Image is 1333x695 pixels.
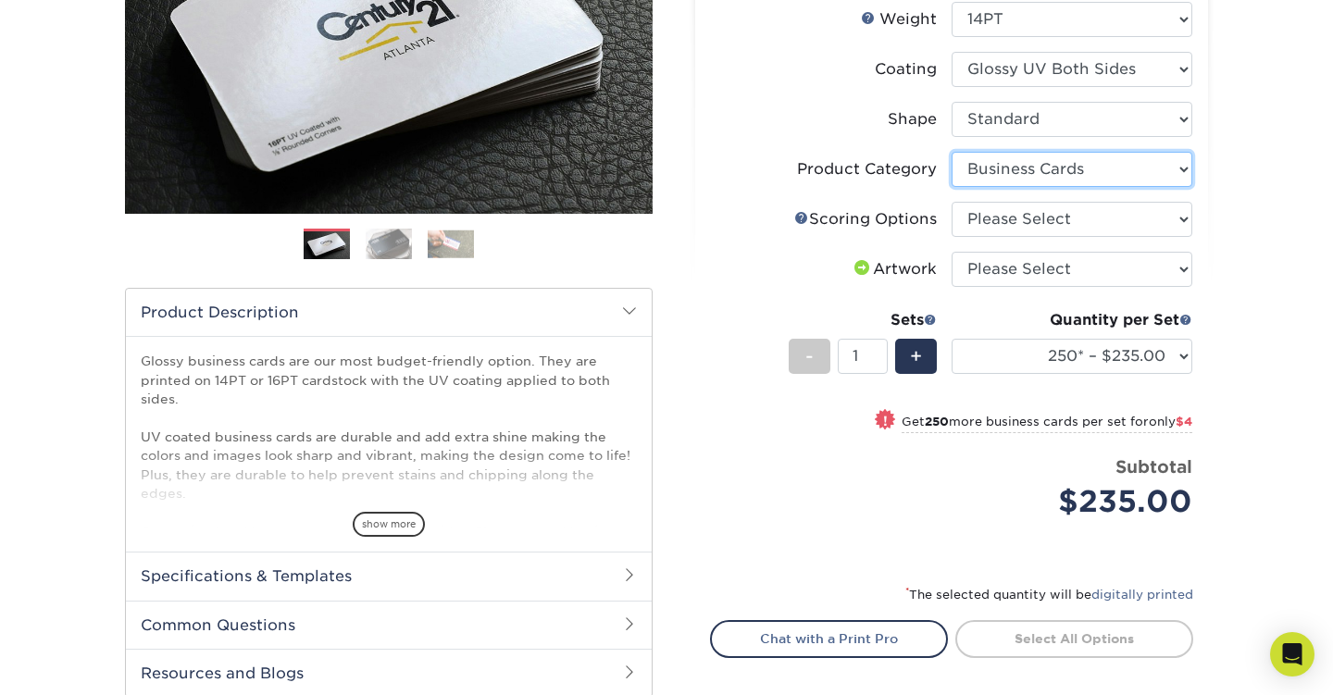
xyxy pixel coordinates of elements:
[366,228,412,260] img: Business Cards 02
[905,588,1193,602] small: The selected quantity will be
[789,309,937,331] div: Sets
[1149,415,1192,428] span: only
[888,108,937,130] div: Shape
[883,411,888,430] span: !
[710,620,948,657] a: Chat with a Print Pro
[925,415,949,428] strong: 250
[304,222,350,268] img: Business Cards 01
[851,258,937,280] div: Artwork
[797,158,937,180] div: Product Category
[1176,415,1192,428] span: $4
[910,342,922,370] span: +
[126,289,652,336] h2: Product Description
[141,352,637,597] p: Glossy business cards are our most budget-friendly option. They are printed on 14PT or 16PT cards...
[875,58,937,81] div: Coating
[805,342,814,370] span: -
[965,479,1192,524] div: $235.00
[952,309,1192,331] div: Quantity per Set
[1091,588,1193,602] a: digitally printed
[955,620,1193,657] a: Select All Options
[428,230,474,258] img: Business Cards 03
[126,552,652,600] h2: Specifications & Templates
[126,601,652,649] h2: Common Questions
[861,8,937,31] div: Weight
[902,415,1192,433] small: Get more business cards per set for
[1115,456,1192,477] strong: Subtotal
[1270,632,1314,676] div: Open Intercom Messenger
[794,208,937,230] div: Scoring Options
[353,512,425,537] span: show more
